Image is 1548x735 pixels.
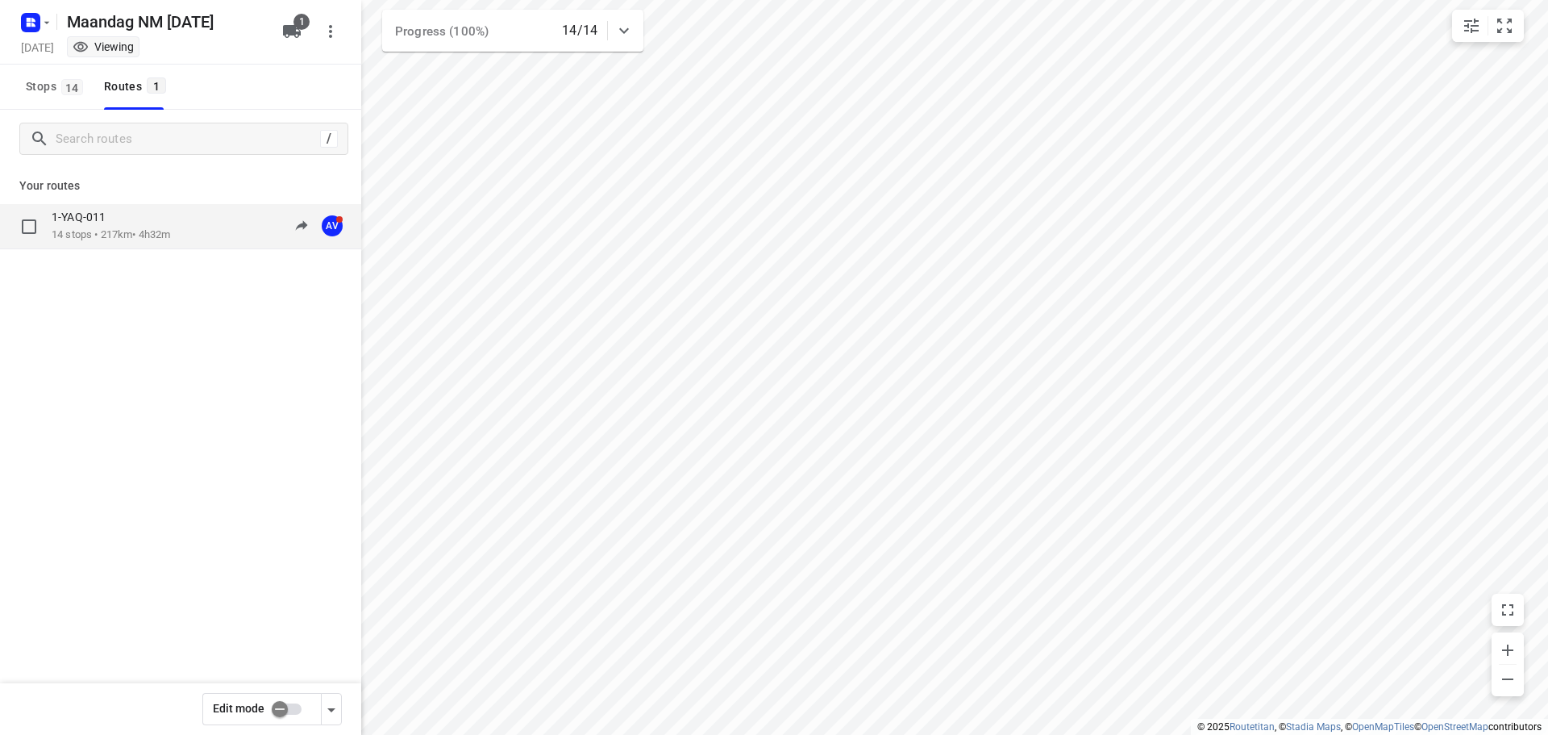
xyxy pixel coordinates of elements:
div: Routes [104,77,171,97]
button: Send to driver [285,210,318,242]
span: 1 [147,77,166,94]
div: You are currently in view mode. To make any changes, go to edit project. [73,39,134,55]
li: © 2025 , © , © © contributors [1197,721,1542,733]
input: Search routes [56,127,320,152]
p: Your routes [19,177,342,194]
span: 14 [61,79,83,95]
button: Map settings [1455,10,1488,42]
a: Stadia Maps [1286,721,1341,733]
p: 1-YAQ-011 [52,210,115,224]
div: / [320,130,338,148]
a: Routetitan [1230,721,1275,733]
p: 14/14 [562,21,597,40]
a: OpenStreetMap [1421,721,1488,733]
div: Progress (100%)14/14 [382,10,643,52]
div: Driver app settings [322,699,341,719]
span: Stops [26,77,88,97]
span: Select [13,211,45,243]
button: 1 [276,15,308,48]
span: Edit mode [213,702,264,715]
button: Fit zoom [1488,10,1521,42]
span: Progress (100%) [395,24,489,39]
div: small contained button group [1452,10,1524,42]
a: OpenMapTiles [1352,721,1414,733]
span: 1 [293,14,310,30]
p: 14 stops • 217km • 4h32m [52,228,170,243]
